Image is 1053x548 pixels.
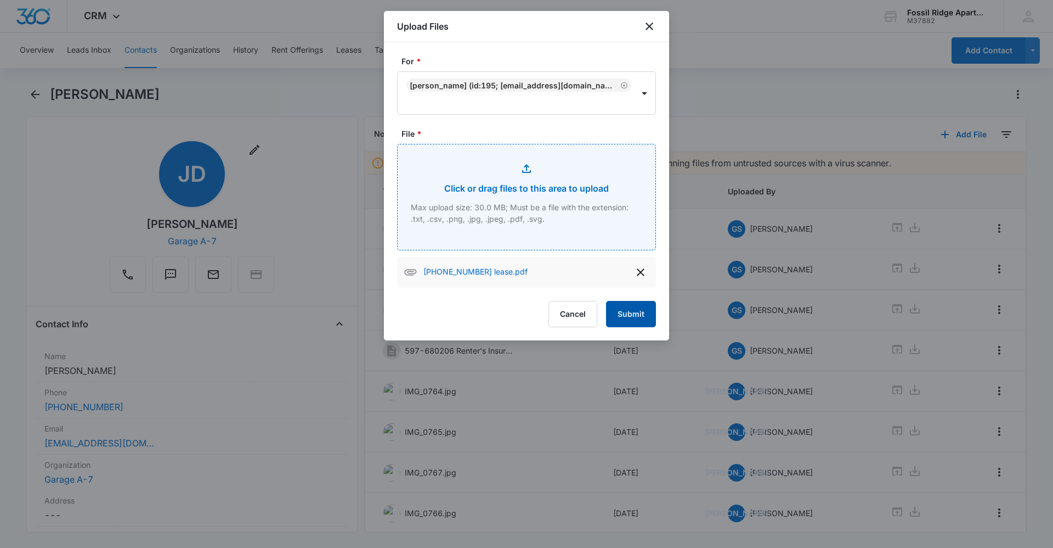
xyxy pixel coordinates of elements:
div: Remove John D Carter (ID:195; jcarter2036@yahoo.com; 9703880461) [618,81,628,89]
label: File [401,128,660,139]
p: [PHONE_NUMBER] lease.pdf [423,266,528,279]
label: For [401,55,660,67]
button: Cancel [548,301,597,327]
button: Submit [606,301,656,327]
h1: Upload Files [397,20,449,33]
button: delete [632,264,649,281]
button: close [643,20,656,33]
div: [PERSON_NAME] (ID:195; [EMAIL_ADDRESS][DOMAIN_NAME]; 9703880461) [410,81,618,90]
